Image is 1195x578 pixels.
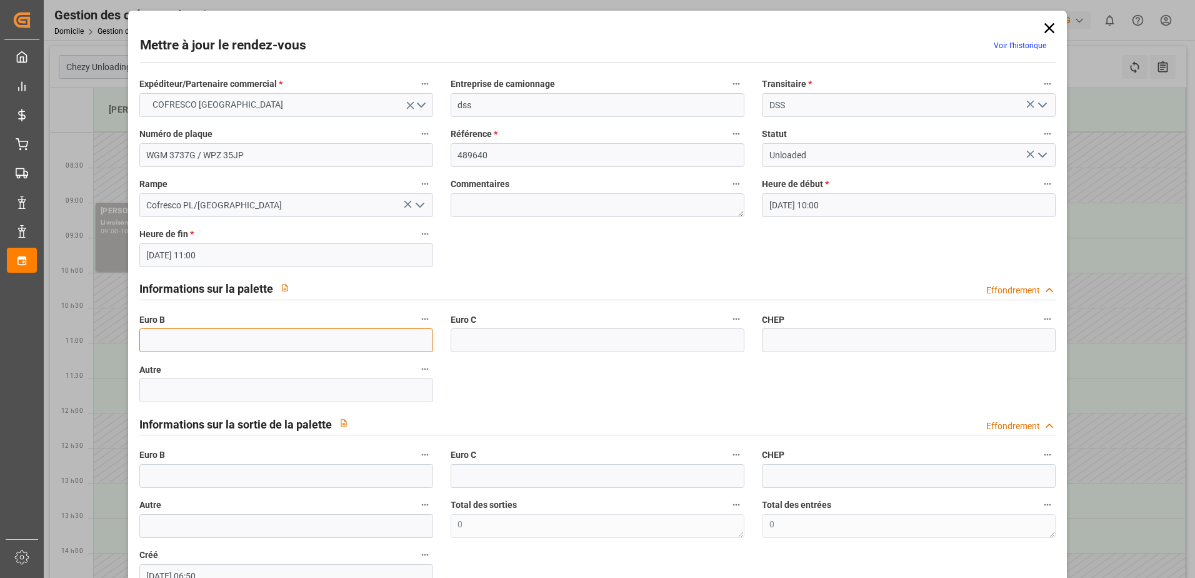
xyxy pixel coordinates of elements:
button: Rampe [417,176,433,192]
input: JJ-MM-AAAA HH :MM [762,193,1056,217]
font: Autre [139,500,161,510]
div: Effondrement [986,420,1040,433]
font: Heure de début [762,179,823,189]
div: Effondrement [986,284,1040,297]
font: Commentaires [451,179,509,189]
h2: Mettre à jour le rendez-vous [140,36,306,56]
button: Créé [417,547,433,563]
font: Total des entrées [762,500,831,510]
button: Statut [1039,126,1056,142]
button: Entreprise de camionnage [728,76,744,92]
textarea: 0 [451,514,744,538]
font: Euro B [139,315,165,325]
span: COFRESCO [GEOGRAPHIC_DATA] [146,98,289,111]
font: Heure de fin [139,229,188,239]
button: Autre [417,497,433,513]
button: Total des entrées [1039,497,1056,513]
font: Euro C [451,450,476,460]
button: Heure de début * [1039,176,1056,192]
button: Commentaires [728,176,744,192]
button: Ouvrir le menu [1032,96,1051,115]
textarea: 0 [762,514,1056,538]
font: Entreprise de camionnage [451,79,555,89]
input: Type à rechercher/sélectionner [762,143,1056,167]
font: Euro B [139,450,165,460]
button: Euro C [728,311,744,327]
input: JJ-MM-AAAA HH :MM [139,243,433,267]
a: Voir l’historique [994,41,1046,50]
button: Ouvrir le menu [139,93,433,117]
button: Transitaire * [1039,76,1056,92]
font: Euro C [451,315,476,325]
font: Statut [762,129,787,139]
font: Créé [139,550,158,560]
font: Autre [139,365,161,375]
button: Ouvrir le menu [1032,146,1051,165]
button: Euro C [728,447,744,463]
button: Euro B [417,447,433,463]
font: Rampe [139,179,167,189]
font: Total des sorties [451,500,517,510]
input: Type à rechercher/sélectionner [139,193,433,217]
button: Numéro de plaque [417,126,433,142]
h2: Informations sur la sortie de la palette [139,416,332,433]
button: Total des sorties [728,497,744,513]
font: CHEP [762,450,784,460]
h2: Informations sur la palette [139,280,273,297]
button: CHEP [1039,447,1056,463]
button: Expéditeur/Partenaire commercial * [417,76,433,92]
font: Numéro de plaque [139,129,212,139]
button: Autre [417,361,433,377]
button: View description [273,276,297,300]
button: Ouvrir le menu [409,196,428,215]
font: CHEP [762,315,784,325]
button: Euro B [417,311,433,327]
font: Référence [451,129,492,139]
button: Référence * [728,126,744,142]
button: CHEP [1039,311,1056,327]
font: Expéditeur/Partenaire commercial [139,79,277,89]
button: Heure de fin * [417,226,433,242]
font: Transitaire [762,79,806,89]
button: View description [332,411,356,435]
